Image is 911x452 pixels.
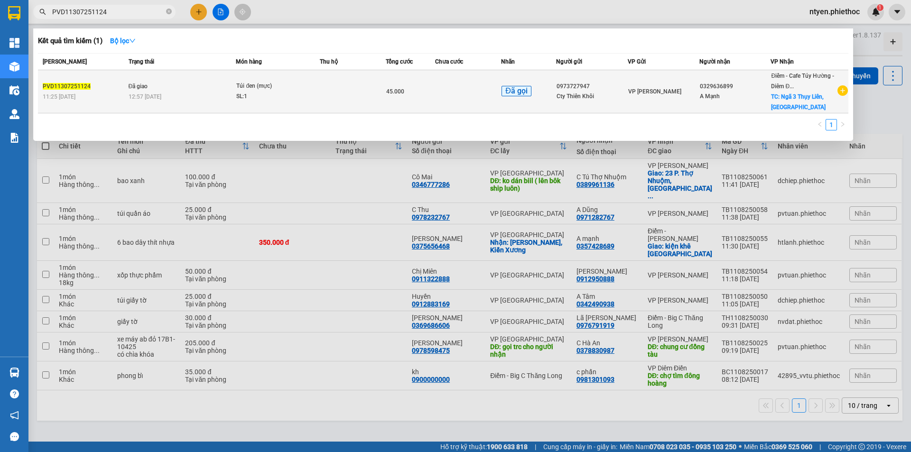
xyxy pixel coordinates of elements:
a: 1 [826,120,837,130]
span: Đã gọi [502,86,531,97]
span: 11:25 [DATE] [43,93,75,100]
span: down [129,37,136,44]
span: Món hàng [236,58,262,65]
img: warehouse-icon [9,62,19,72]
button: right [837,119,848,130]
span: Nhãn [501,58,515,65]
div: SL: 1 [236,92,307,102]
div: A Mạnh [700,92,771,101]
span: left [817,121,823,127]
span: VP Nhận [771,58,794,65]
img: logo-vxr [8,6,20,20]
span: Chưa cước [435,58,463,65]
button: left [814,119,826,130]
img: solution-icon [9,133,19,143]
span: 12:57 [DATE] [129,93,161,100]
img: warehouse-icon [9,368,19,378]
div: Cty Thiên Khôi [557,92,627,101]
div: 0329636899 [700,82,771,92]
span: close-circle [166,9,172,14]
img: warehouse-icon [9,85,19,95]
button: Bộ lọcdown [102,33,143,48]
img: dashboard-icon [9,38,19,48]
span: Người nhận [699,58,730,65]
span: plus-circle [837,85,848,96]
input: Tìm tên, số ĐT hoặc mã đơn [52,7,164,17]
span: search [39,9,46,15]
span: message [10,432,19,441]
span: TC: Ngã 3 Thụy Liên, [GEOGRAPHIC_DATA] [771,93,826,111]
div: Túi đen (mực) [236,81,307,92]
span: Trạng thái [129,58,154,65]
span: close-circle [166,8,172,17]
li: Next Page [837,119,848,130]
h3: Kết quả tìm kiếm ( 1 ) [38,36,102,46]
li: 1 [826,119,837,130]
span: Đã giao [129,83,148,90]
span: VP [PERSON_NAME] [628,88,681,95]
span: Điểm - Cafe Túy Hường - Diêm Đ... [771,73,834,90]
span: question-circle [10,389,19,398]
div: 0973727947 [557,82,627,92]
span: 45.000 [386,88,404,95]
strong: Bộ lọc [110,37,136,45]
span: PVD11307251124 [43,83,91,90]
span: right [840,121,846,127]
span: Thu hộ [320,58,338,65]
span: Người gửi [556,58,582,65]
span: [PERSON_NAME] [43,58,87,65]
li: Previous Page [814,119,826,130]
span: VP Gửi [628,58,646,65]
span: notification [10,411,19,420]
img: warehouse-icon [9,109,19,119]
span: Tổng cước [386,58,413,65]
